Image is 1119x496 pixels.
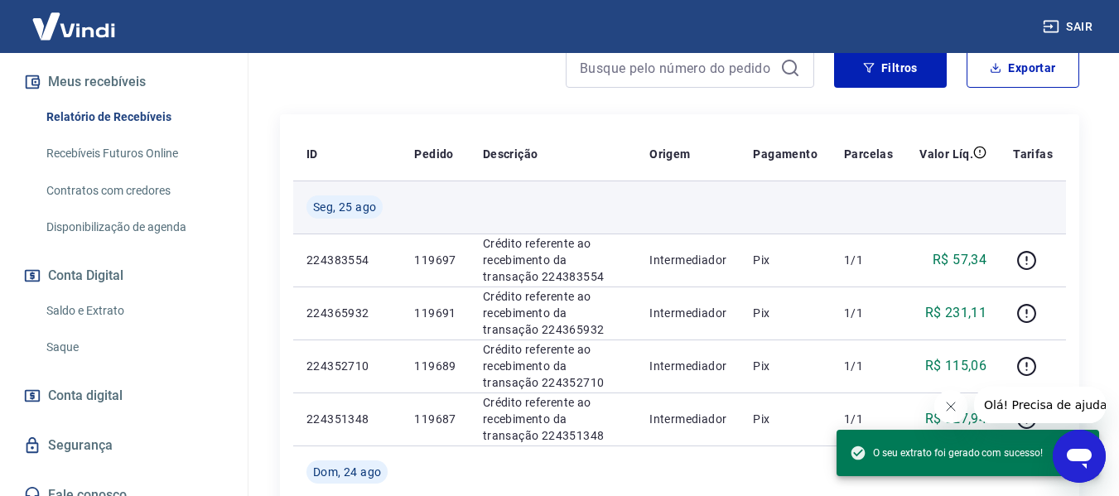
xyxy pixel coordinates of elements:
span: Seg, 25 ago [313,199,376,215]
a: Saque [40,330,228,364]
p: 224352710 [306,358,388,374]
p: Origem [649,146,690,162]
p: ID [306,146,318,162]
p: Pix [753,358,818,374]
p: Intermediador [649,358,726,374]
a: Relatório de Recebíveis [40,100,228,134]
p: Tarifas [1013,146,1053,162]
p: Descrição [483,146,538,162]
p: R$ 57,34 [933,250,986,270]
a: Contratos com credores [40,174,228,208]
a: Saldo e Extrato [40,294,228,328]
p: Crédito referente ao recebimento da transação 224352710 [483,341,623,391]
p: 1/1 [844,411,893,427]
p: 1/1 [844,305,893,321]
p: Pix [753,252,818,268]
a: Conta digital [20,378,228,414]
iframe: Botão para abrir a janela de mensagens [1053,430,1106,483]
iframe: Fechar mensagem [934,390,967,423]
p: Intermediador [649,305,726,321]
input: Busque pelo número do pedido [580,55,774,80]
span: O seu extrato foi gerado com sucesso! [850,445,1043,461]
a: Recebíveis Futuros Online [40,137,228,171]
p: 1/1 [844,252,893,268]
p: 224351348 [306,411,388,427]
p: Pix [753,411,818,427]
p: 224383554 [306,252,388,268]
p: 119687 [414,411,456,427]
p: Crédito referente ao recebimento da transação 224383554 [483,235,623,285]
button: Sair [1039,12,1099,42]
p: Intermediador [649,411,726,427]
span: Olá! Precisa de ajuda? [10,12,139,25]
p: Parcelas [844,146,893,162]
img: Vindi [20,1,128,51]
p: Crédito referente ao recebimento da transação 224365932 [483,288,623,338]
button: Meus recebíveis [20,64,228,100]
p: R$ 231,11 [925,303,987,323]
p: Intermediador [649,252,726,268]
p: Pedido [414,146,453,162]
a: Segurança [20,427,228,464]
p: Crédito referente ao recebimento da transação 224351348 [483,394,623,444]
button: Filtros [834,48,947,88]
p: 119689 [414,358,456,374]
button: Exportar [967,48,1079,88]
p: 1/1 [844,358,893,374]
iframe: Mensagem da empresa [974,387,1106,423]
span: Conta digital [48,384,123,407]
p: Pix [753,305,818,321]
button: Conta Digital [20,258,228,294]
p: 119691 [414,305,456,321]
p: R$ 327,94 [925,409,987,429]
p: Valor Líq. [919,146,973,162]
a: Disponibilização de agenda [40,210,228,244]
span: Dom, 24 ago [313,464,381,480]
p: 224365932 [306,305,388,321]
p: R$ 115,06 [925,356,987,376]
p: 119697 [414,252,456,268]
p: Pagamento [753,146,818,162]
